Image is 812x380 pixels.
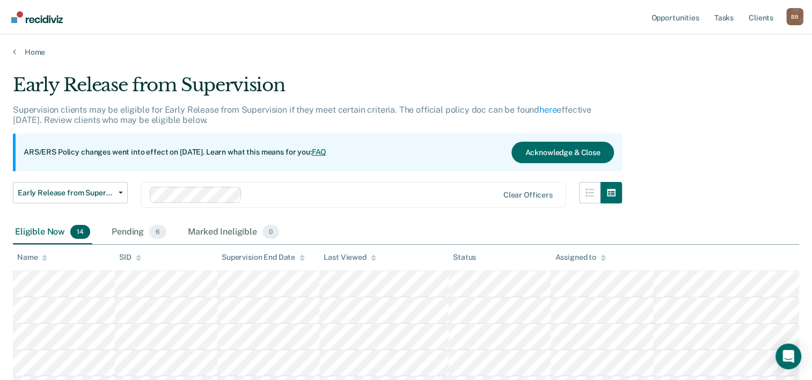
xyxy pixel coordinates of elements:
button: Profile dropdown button [786,8,803,25]
span: 6 [149,225,166,239]
div: Clear officers [503,191,553,200]
div: Status [453,253,476,262]
a: FAQ [312,148,327,156]
div: B B [786,8,803,25]
span: Early Release from Supervision [18,188,114,198]
a: Home [13,47,799,57]
div: Early Release from Supervision [13,74,622,105]
button: Early Release from Supervision [13,182,128,203]
div: SID [119,253,141,262]
span: 0 [262,225,279,239]
button: Acknowledge & Close [511,142,613,163]
a: here [539,105,557,115]
div: Pending6 [109,221,169,244]
div: Eligible Now14 [13,221,92,244]
div: Assigned to [555,253,605,262]
div: Supervision End Date [222,253,305,262]
img: Recidiviz [11,11,63,23]
div: Last Viewed [324,253,376,262]
div: Name [17,253,47,262]
p: Supervision clients may be eligible for Early Release from Supervision if they meet certain crite... [13,105,591,125]
span: 14 [70,225,90,239]
div: Open Intercom Messenger [776,344,801,369]
div: Marked Ineligible0 [186,221,281,244]
p: ARS/ERS Policy changes went into effect on [DATE]. Learn what this means for you: [24,147,326,158]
